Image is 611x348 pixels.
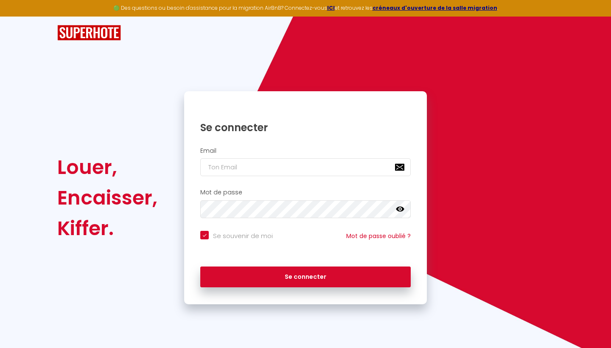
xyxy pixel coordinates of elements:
[346,232,411,240] a: Mot de passe oublié ?
[200,189,411,196] h2: Mot de passe
[200,158,411,176] input: Ton Email
[57,152,157,182] div: Louer,
[200,121,411,134] h1: Se connecter
[57,182,157,213] div: Encaisser,
[200,267,411,288] button: Se connecter
[57,25,121,41] img: SuperHote logo
[200,147,411,154] h2: Email
[57,213,157,244] div: Kiffer.
[373,4,497,11] a: créneaux d'ouverture de la salle migration
[327,4,335,11] a: ICI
